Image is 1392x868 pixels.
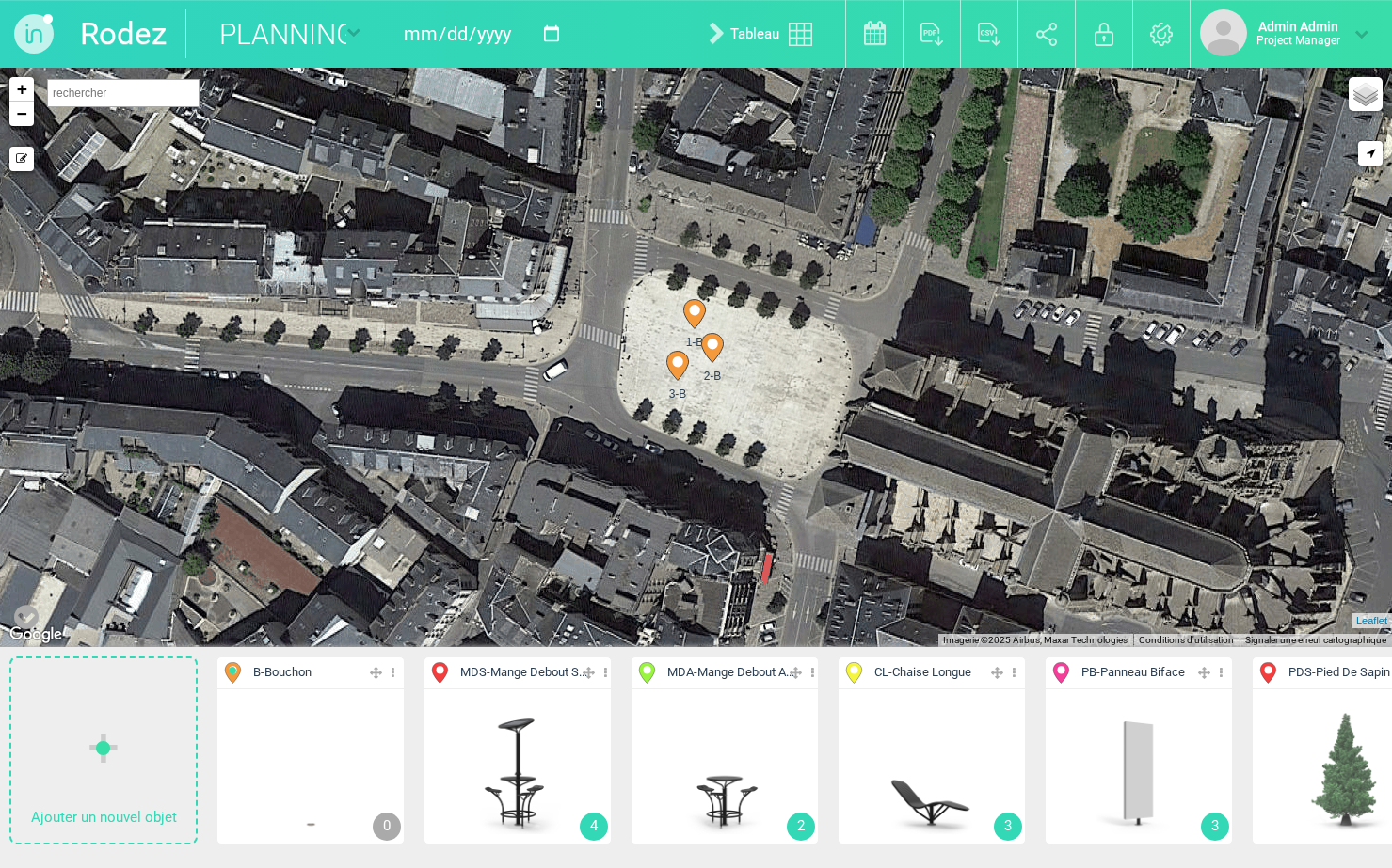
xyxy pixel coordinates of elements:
[373,813,401,841] div: 0
[460,664,578,682] span: MDS - Mange Debout S...
[1256,34,1340,47] p: Project Manager
[11,658,196,843] a: Ajouter un nouvel objet
[1200,9,1368,56] a: Admin AdminProject Manager
[994,813,1022,841] div: 3
[1200,9,1247,56] img: default_avatar.png
[978,23,1001,46] img: export_csv.svg
[1095,23,1113,46] img: locked.svg
[1081,664,1185,682] span: PB - Panneau Biface
[80,9,167,58] a: Rodez
[265,697,356,836] img: 071905323924.png
[1201,813,1229,841] div: 3
[472,697,563,836] img: 071718500285.png
[874,664,971,682] span: CL - Chaise Longue
[667,664,785,682] span: MDA - Mange Debout A...
[253,664,312,682] span: B - Bouchon
[47,79,200,107] input: rechercher
[887,697,977,836] img: 072020558907.png
[9,102,34,126] a: Zoom out
[11,803,196,832] p: Ajouter un nouvel objet
[789,23,812,46] img: tableau.svg
[695,4,836,64] a: Tableau
[1094,697,1184,836] img: 094154736809.png
[680,697,770,836] img: 072022942021.png
[688,368,737,385] span: 2-B
[9,77,34,102] a: Zoom in
[1036,23,1058,46] img: share.svg
[580,813,608,841] div: 4
[1349,77,1383,111] a: Layers
[1356,615,1387,626] a: Leaflet
[1256,19,1340,34] strong: Admin Admin
[1150,23,1174,46] img: settings.svg
[1288,664,1390,682] span: PDS - Pied De Sapin
[670,334,719,351] span: 1-B
[653,386,702,402] span: 3-B
[787,813,815,841] div: 2
[1301,697,1391,836] img: 095606208273.png
[920,23,944,46] img: export_pdf.svg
